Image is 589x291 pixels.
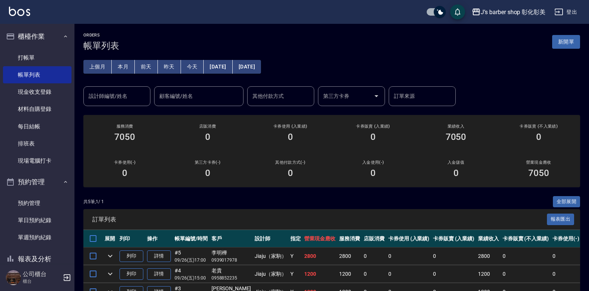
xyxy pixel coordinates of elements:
button: 前天 [135,60,158,74]
td: 0 [386,247,432,265]
td: 0 [386,265,432,283]
td: Y [289,265,303,283]
h2: 卡券販賣 (不入業績) [506,124,571,129]
th: 客戶 [210,230,253,247]
a: 現金收支登錄 [3,83,71,100]
th: 業績收入 [476,230,501,247]
th: 卡券使用(-) [551,230,581,247]
th: 展開 [103,230,118,247]
button: 列印 [120,268,143,280]
button: 昨天 [158,60,181,74]
h2: 卡券使用 (入業績) [258,124,323,129]
h3: 0 [288,168,293,178]
button: 櫃檯作業 [3,27,71,46]
h2: 入金使用(-) [341,160,405,165]
h2: 營業現金應收 [506,160,571,165]
td: Y [289,247,303,265]
td: 1200 [302,265,337,283]
h3: 0 [205,168,210,178]
button: 本月 [112,60,135,74]
a: 材料自購登錄 [3,100,71,118]
button: 列印 [120,250,143,262]
button: 報表匯出 [547,214,574,225]
td: 0 [431,265,476,283]
h2: 第三方卡券(-) [175,160,240,165]
th: 設計師 [253,230,289,247]
h2: 卡券使用(-) [92,160,157,165]
a: 單日預約紀錄 [3,212,71,229]
th: 卡券使用 (入業績) [386,230,432,247]
td: 0 [551,247,581,265]
button: save [450,4,465,19]
td: #5 [173,247,210,265]
p: 櫃台 [23,278,61,285]
button: 今天 [181,60,204,74]
h2: ORDERS [83,33,119,38]
button: 登出 [551,5,580,19]
a: 詳情 [147,250,171,262]
td: 0 [431,247,476,265]
th: 帳單編號/時間 [173,230,210,247]
a: 排班表 [3,135,71,152]
td: 0 [501,265,551,283]
th: 操作 [145,230,173,247]
div: 老貴 [211,267,251,275]
a: 報表匯出 [547,215,574,223]
a: 單週預約紀錄 [3,229,71,246]
img: Logo [9,7,30,16]
a: 新開單 [552,38,580,45]
p: 09/26 (五) 17:00 [175,257,208,263]
td: 1200 [337,265,362,283]
th: 卡券販賣 (不入業績) [501,230,551,247]
button: 報表及分析 [3,249,71,269]
button: [DATE] [233,60,261,74]
td: Jiaju（家駒） [253,247,289,265]
a: 打帳單 [3,49,71,66]
a: 帳單列表 [3,66,71,83]
h3: 0 [288,132,293,142]
td: 0 [362,265,386,283]
button: [DATE] [204,60,232,74]
h3: 7050 [446,132,467,142]
h3: 0 [205,132,210,142]
th: 服務消費 [337,230,362,247]
h2: 卡券販賣 (入業績) [341,124,405,129]
h3: 7050 [528,168,549,178]
h3: 服務消費 [92,124,157,129]
h3: 0 [453,168,459,178]
h2: 入金儲值 [423,160,488,165]
h3: 0 [122,168,127,178]
p: 0958852235 [211,275,251,281]
th: 指定 [289,230,303,247]
a: 現場電腦打卡 [3,152,71,169]
h3: 7050 [114,132,135,142]
a: 詳情 [147,268,171,280]
td: 0 [362,247,386,265]
a: 每日結帳 [3,118,71,135]
button: 上個月 [83,60,112,74]
h3: 帳單列表 [83,41,119,51]
button: 預約管理 [3,172,71,192]
th: 營業現金應收 [302,230,337,247]
td: Jiaju（家駒） [253,265,289,283]
div: J’s barber shop 彰化彰美 [481,7,545,17]
td: 0 [501,247,551,265]
span: 訂單列表 [92,216,547,223]
button: J’s barber shop 彰化彰美 [469,4,548,20]
button: 新開單 [552,35,580,49]
h2: 業績收入 [423,124,488,129]
td: 1200 [476,265,501,283]
h2: 其他付款方式(-) [258,160,323,165]
h3: 0 [370,132,376,142]
a: 預約管理 [3,195,71,212]
td: 2800 [337,247,362,265]
td: 2800 [476,247,501,265]
button: expand row [105,268,116,279]
p: 09/26 (五) 15:00 [175,275,208,281]
button: Open [370,90,382,102]
th: 卡券販賣 (入業績) [431,230,476,247]
td: 2800 [302,247,337,265]
p: 共 5 筆, 1 / 1 [83,198,104,205]
th: 店販消費 [362,230,386,247]
h2: 店販消費 [175,124,240,129]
